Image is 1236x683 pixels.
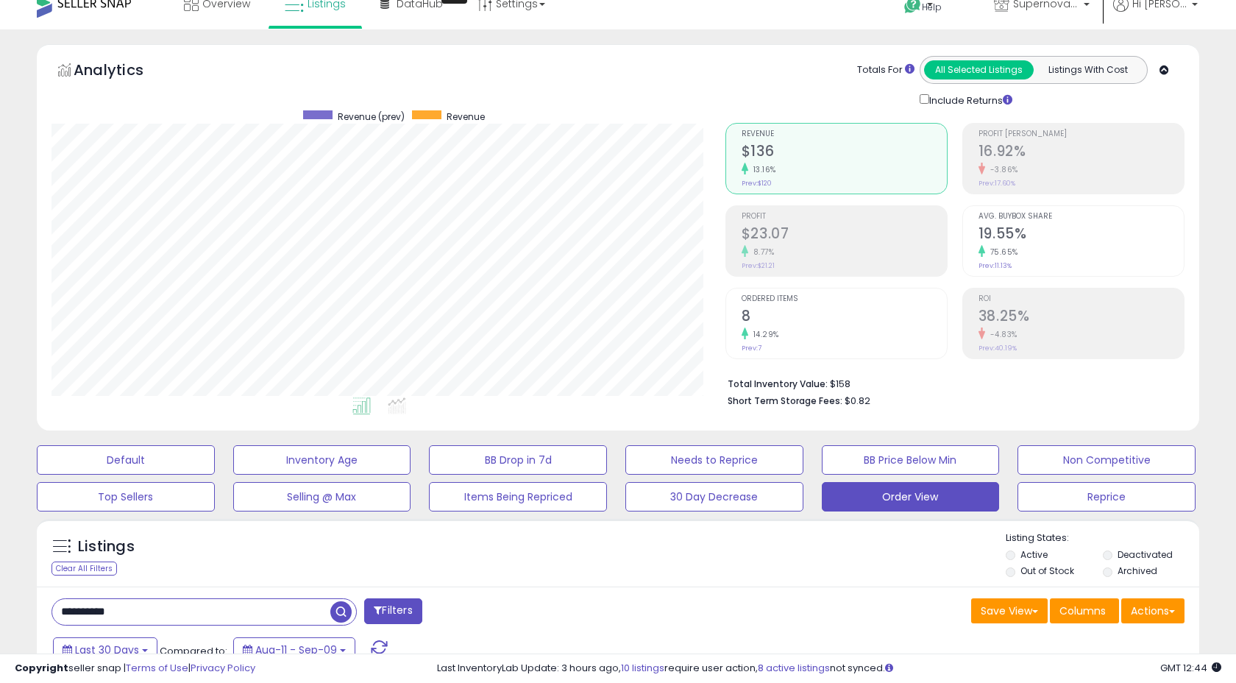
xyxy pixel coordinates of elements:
[126,661,188,675] a: Terms of Use
[1020,548,1048,561] label: Active
[621,661,664,675] a: 10 listings
[979,261,1012,270] small: Prev: 11.13%
[748,247,775,258] small: 8.77%
[233,637,355,662] button: Aug-11 - Sep-09
[338,110,405,123] span: Revenue (prev)
[922,1,942,13] span: Help
[255,643,337,657] span: Aug-11 - Sep-09
[233,482,411,512] button: Selling @ Max
[979,179,1015,188] small: Prev: 17.60%
[1017,482,1196,512] button: Reprice
[1059,604,1106,618] span: Columns
[758,661,830,675] a: 8 active listings
[845,394,870,408] span: $0.82
[1033,60,1143,79] button: Listings With Cost
[728,374,1173,392] li: $158
[979,225,1184,245] h2: 19.55%
[429,445,607,475] button: BB Drop in 7d
[742,344,761,353] small: Prev: 7
[924,60,1034,79] button: All Selected Listings
[429,482,607,512] button: Items Being Repriced
[1017,445,1196,475] button: Non Competitive
[742,179,772,188] small: Prev: $120
[1118,565,1157,577] label: Archived
[979,130,1184,138] span: Profit [PERSON_NAME]
[728,394,842,407] b: Short Term Storage Fees:
[191,661,255,675] a: Privacy Policy
[364,598,422,624] button: Filters
[447,110,485,123] span: Revenue
[625,445,803,475] button: Needs to Reprice
[437,662,1221,676] div: Last InventoryLab Update: 3 hours ago, require user action, not synced.
[822,482,1000,512] button: Order View
[979,308,1184,328] h2: 38.25%
[1020,565,1074,577] label: Out of Stock
[971,598,1048,623] button: Save View
[233,445,411,475] button: Inventory Age
[742,308,947,328] h2: 8
[15,661,68,675] strong: Copyright
[1121,598,1184,623] button: Actions
[75,643,139,657] span: Last 30 Days
[822,445,1000,475] button: BB Price Below Min
[979,344,1017,353] small: Prev: 40.19%
[74,60,172,84] h5: Analytics
[742,225,947,245] h2: $23.07
[742,261,775,270] small: Prev: $21.21
[160,644,227,658] span: Compared to:
[979,213,1184,221] span: Avg. Buybox Share
[53,637,157,662] button: Last 30 Days
[1160,661,1221,675] span: 2025-10-10 12:44 GMT
[742,130,947,138] span: Revenue
[742,213,947,221] span: Profit
[909,91,1030,108] div: Include Returns
[748,329,779,340] small: 14.29%
[1006,531,1198,545] p: Listing States:
[857,63,914,77] div: Totals For
[51,562,117,576] div: Clear All Filters
[625,482,803,512] button: 30 Day Decrease
[742,143,947,163] h2: $136
[979,295,1184,303] span: ROI
[748,164,776,175] small: 13.16%
[985,164,1018,175] small: -3.86%
[78,537,135,557] h5: Listings
[742,295,947,303] span: Ordered Items
[37,482,215,512] button: Top Sellers
[1050,598,1119,623] button: Columns
[985,247,1018,258] small: 75.65%
[728,378,828,390] b: Total Inventory Value:
[979,143,1184,163] h2: 16.92%
[985,329,1017,340] small: -4.83%
[15,662,255,676] div: seller snap | |
[1118,548,1173,561] label: Deactivated
[37,445,215,475] button: Default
